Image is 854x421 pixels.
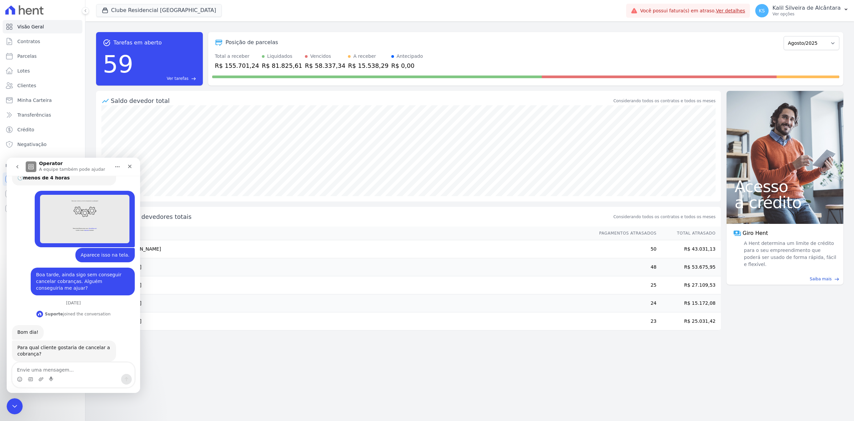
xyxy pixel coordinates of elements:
[657,276,721,294] td: R$ 27.109,53
[3,64,82,78] a: Lotes
[17,82,36,89] span: Clientes
[3,94,82,107] a: Minha Carteira
[96,227,593,240] th: Nome
[593,258,657,276] td: 48
[810,276,832,282] span: Saiba mais
[735,194,835,210] span: a crédito
[11,171,32,178] div: Bom dia!
[640,7,745,14] span: Você possui fatura(s) em atraso.
[114,216,125,227] button: Enviar uma mensagem
[593,227,657,240] th: Pagamentos Atrasados
[593,294,657,312] td: 24
[7,158,140,393] iframe: Intercom live chat
[103,39,111,47] span: task_alt
[353,53,376,60] div: A receber
[7,398,23,414] iframe: Intercom live chat
[743,229,768,237] span: Giro Hent
[735,178,835,194] span: Acesso
[21,219,26,224] button: Selecionador de GIF
[3,20,82,33] a: Visão Geral
[17,67,30,74] span: Lotes
[657,227,721,240] th: Total Atrasado
[226,38,278,46] div: Posição de parcelas
[11,187,104,200] div: Para qual cliente gostaria de cancelar a cobrança?
[215,53,259,60] div: Total a receber
[32,219,37,224] button: Upload do anexo
[657,240,721,258] td: R$ 43.031,13
[3,79,82,92] a: Clientes
[391,61,423,70] div: R$ 0,00
[136,76,196,82] a: Ver tarefas east
[267,53,293,60] div: Liquidados
[5,183,109,204] div: Para qual cliente gostaria de cancelar a cobrança?Suporte • Há 19sem
[3,187,82,200] a: Conta Hent
[96,258,593,276] td: [PERSON_NAME]
[773,5,841,11] p: Kalil Silveira de Alcântara
[3,35,82,48] a: Contratos
[17,126,34,133] span: Crédito
[167,76,188,82] span: Ver tarefas
[42,219,48,224] button: Start recording
[96,294,593,312] td: [PERSON_NAME]
[593,312,657,330] td: 23
[657,258,721,276] td: R$ 53.675,95
[96,240,593,258] td: Elielson [PERSON_NAME]
[96,276,593,294] td: [PERSON_NAME]
[5,162,80,170] div: Plataformas
[657,294,721,312] td: R$ 15.172,08
[96,4,222,17] button: Clube Residencial [GEOGRAPHIC_DATA]
[3,108,82,122] a: Transferências
[17,112,51,118] span: Transferências
[3,138,82,151] a: Negativação
[743,240,837,268] span: A Hent determina um limite de crédito para o seu empreendimento que poderá ser usado de forma ráp...
[111,212,612,221] span: Principais devedores totais
[613,214,716,220] span: Considerando todos os contratos e todos os meses
[215,61,259,70] div: R$ 155.701,24
[731,276,839,282] a: Saiba mais east
[17,23,44,30] span: Visão Geral
[5,183,128,219] div: Suporte diz…
[3,49,82,63] a: Parcelas
[613,98,716,104] div: Considerando todos os contratos e todos os meses
[593,240,657,258] td: 50
[397,53,423,60] div: Antecipado
[262,61,302,70] div: R$ 81.825,61
[113,39,162,47] span: Tarefas em aberto
[593,276,657,294] td: 25
[6,205,128,216] textarea: Envie uma mensagem...
[17,53,37,59] span: Parcelas
[96,312,593,330] td: [PERSON_NAME]
[111,96,612,105] div: Saldo devedor total
[191,76,196,81] span: east
[716,8,745,13] a: Ver detalhes
[773,11,841,17] p: Ver opções
[834,277,839,282] span: east
[3,172,82,186] a: Recebíveis
[103,47,133,82] div: 59
[310,53,331,60] div: Vencidos
[10,219,16,224] button: Selecionador de Emoji
[657,312,721,330] td: R$ 25.031,42
[17,97,52,104] span: Minha Carteira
